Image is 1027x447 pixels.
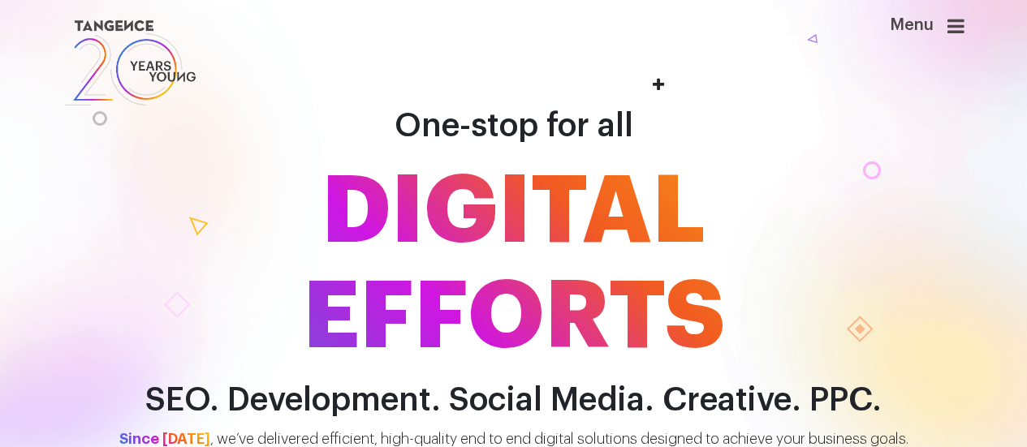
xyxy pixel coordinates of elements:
[395,110,633,142] span: One-stop for all
[51,382,977,419] h2: SEO. Development. Social Media. Creative. PPC.
[63,16,198,110] img: logo SVG
[119,432,210,446] span: Since [DATE]
[51,159,977,370] span: DIGITAL EFFORTS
